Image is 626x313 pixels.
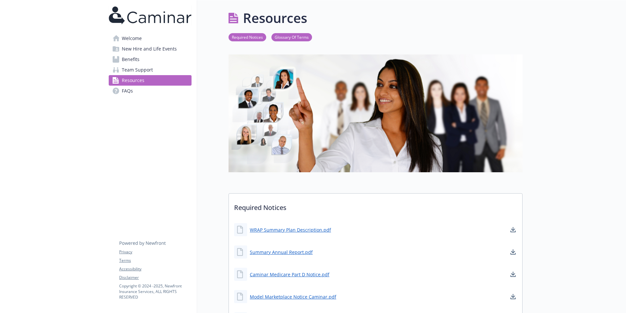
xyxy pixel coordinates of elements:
[122,65,153,75] span: Team Support
[122,54,139,65] span: Benefits
[229,194,522,218] p: Required Notices
[243,8,307,28] h1: Resources
[119,258,191,263] a: Terms
[122,75,144,86] span: Resources
[229,34,266,40] a: Required Notices
[109,33,192,44] a: Welcome
[109,86,192,96] a: FAQs
[509,248,517,256] a: download document
[122,33,142,44] span: Welcome
[509,270,517,278] a: download document
[109,54,192,65] a: Benefits
[122,44,177,54] span: New Hire and Life Events
[509,226,517,234] a: download document
[119,275,191,281] a: Disclaimer
[119,283,191,300] p: Copyright © 2024 - 2025 , Newfront Insurance Services, ALL RIGHTS RESERVED
[250,271,329,278] a: Caminar Medicare Part D Notice.pdf
[122,86,133,96] span: FAQs
[109,44,192,54] a: New Hire and Life Events
[271,34,312,40] a: Glossary Of Terms
[229,54,523,172] img: resources page banner
[119,266,191,272] a: Accessibility
[109,65,192,75] a: Team Support
[119,249,191,255] a: Privacy
[109,75,192,86] a: Resources
[250,249,313,256] a: Summary Annual Report.pdf
[509,293,517,301] a: download document
[250,293,336,300] a: Model Marketplace Notice Caminar.pdf
[250,226,331,233] a: WRAP Summary Plan Description.pdf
